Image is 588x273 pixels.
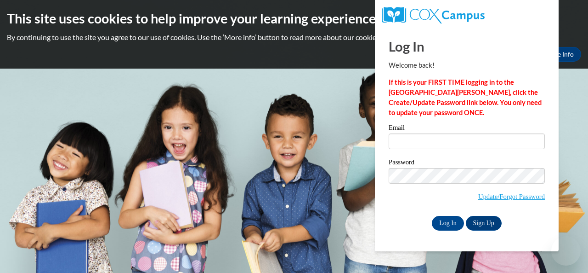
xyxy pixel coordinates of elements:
h2: This site uses cookies to help improve your learning experience. [7,9,581,28]
label: Password [389,159,545,168]
h1: Log In [389,37,545,56]
p: By continuing to use the site you agree to our use of cookies. Use the ‘More info’ button to read... [7,32,581,42]
a: More Info [538,47,581,62]
img: COX Campus [382,7,485,23]
input: Log In [432,216,464,231]
strong: If this is your FIRST TIME logging in to the [GEOGRAPHIC_DATA][PERSON_NAME], click the Create/Upd... [389,78,542,116]
label: Email [389,124,545,134]
p: Welcome back! [389,60,545,70]
iframe: Button to launch messaging window [551,236,581,266]
a: Update/Forgot Password [478,193,545,200]
a: Sign Up [466,216,502,231]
